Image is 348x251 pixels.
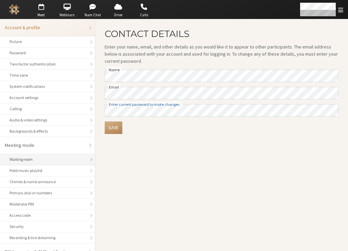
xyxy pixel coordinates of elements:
[105,104,338,117] input: Enter current password to make changes
[10,201,85,207] div: Moderator PIN
[10,190,85,196] div: Primary dial-in numbers
[10,72,85,78] div: Time zone
[10,168,85,174] div: Hold music playlist
[105,87,338,99] input: Email
[10,128,85,134] div: Backgrounds & effects
[132,12,156,18] span: Calls
[105,121,122,134] button: Save
[10,117,85,123] div: Audio & video settings
[5,24,85,31] div: Account & profile
[10,235,85,241] div: Recording & live streaming
[55,12,79,18] span: Webinars
[105,70,338,82] input: Name
[10,39,85,45] div: Picture
[81,12,105,18] span: Team Chat
[105,43,338,65] p: Enter your name, email, and other details as you would like it to appear to other participants. T...
[10,156,85,162] div: Waiting room
[105,29,338,39] h2: Contact details
[10,212,85,218] div: Access code
[106,12,130,18] span: Drive
[5,142,85,149] div: Meeting mode
[10,95,85,101] div: Account settings
[10,224,85,230] div: Security
[10,61,85,67] div: Two-factor authentication
[29,12,53,18] span: Meet
[10,179,85,185] div: Chimes & name announce
[9,4,19,15] img: Iotum
[10,106,85,112] div: Calling
[10,83,85,90] div: System notifications
[10,50,85,56] div: Password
